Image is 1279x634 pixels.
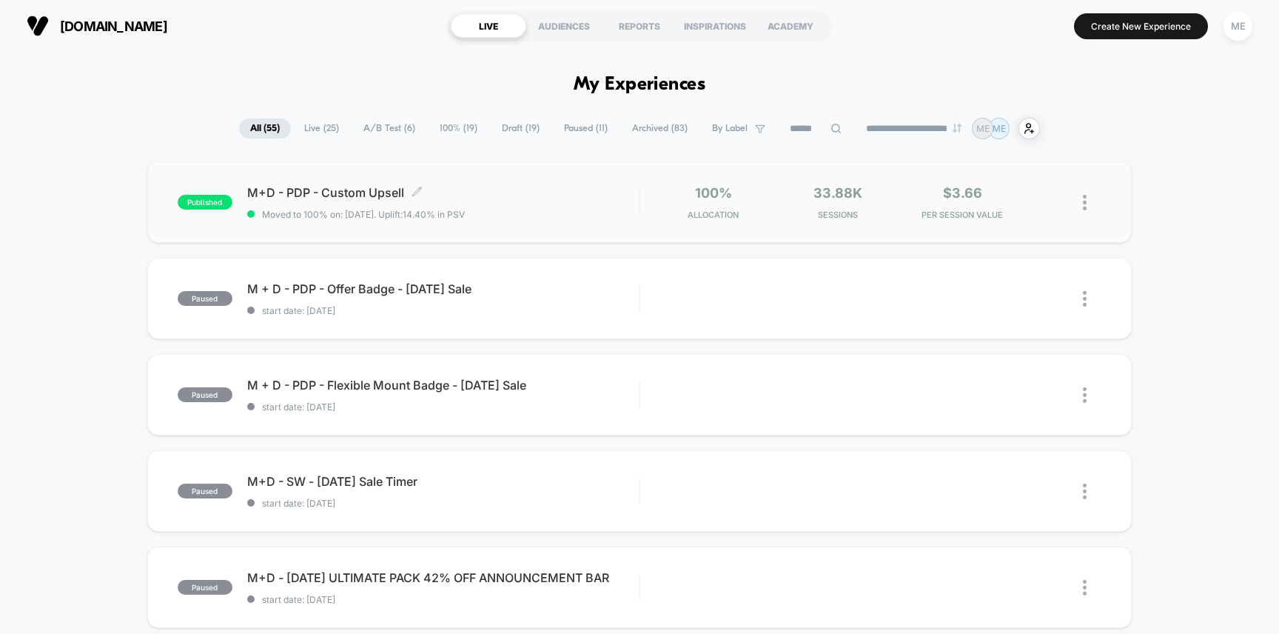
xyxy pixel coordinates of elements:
[1083,484,1087,499] img: close
[953,124,961,133] img: end
[262,209,465,220] span: Moved to 100% on: [DATE] . Uplift: 14.40% in PSV
[602,14,677,38] div: REPORTS
[1223,12,1252,41] div: ME
[553,119,619,139] span: Paused ( 11 )
[178,484,232,498] span: paused
[178,387,232,402] span: paused
[293,119,350,139] span: Live ( 25 )
[247,281,639,296] span: M + D - PDP - Offer Badge - [DATE] Sale
[1083,195,1087,210] img: close
[993,123,1006,134] p: ME
[779,210,896,220] span: Sessions
[1219,11,1257,41] button: ME
[178,195,232,210] span: published
[677,14,753,38] div: INSPIRATIONS
[247,474,639,489] span: M+D - SW - [DATE] Sale Timer
[451,14,526,38] div: LIVE
[247,305,639,316] span: start date: [DATE]
[247,594,639,605] span: start date: [DATE]
[247,570,639,585] span: M+D - [DATE] ULTIMATE PACK 42% OFF ANNOUNCEMENT BAR
[712,123,748,134] span: By Label
[247,401,639,413] span: start date: [DATE]
[1074,13,1208,39] button: Create New Experience
[904,210,1021,220] span: PER SESSION VALUE
[1083,580,1087,595] img: close
[247,378,639,393] span: M + D - PDP - Flexible Mount Badge - [DATE] Sale
[695,185,732,201] span: 100%
[1083,291,1087,307] img: close
[526,14,602,38] div: AUDIENCES
[27,15,49,37] img: Visually logo
[813,185,862,201] span: 33.88k
[352,119,426,139] span: A/B Test ( 6 )
[943,185,982,201] span: $3.66
[60,19,167,34] span: [DOMAIN_NAME]
[239,119,291,139] span: All ( 55 )
[574,74,706,96] h1: My Experiences
[491,119,551,139] span: Draft ( 19 )
[621,119,699,139] span: Archived ( 83 )
[247,498,639,509] span: start date: [DATE]
[1083,387,1087,403] img: close
[753,14,828,38] div: ACADEMY
[688,210,739,220] span: Allocation
[178,580,232,595] span: paused
[429,119,489,139] span: 100% ( 19 )
[247,185,639,200] span: M+D - PDP - Custom Upsell
[976,123,990,134] p: ME
[178,291,232,306] span: paused
[22,14,172,38] button: [DOMAIN_NAME]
